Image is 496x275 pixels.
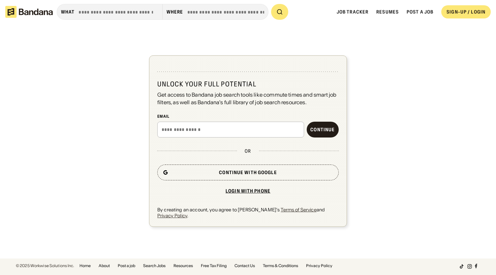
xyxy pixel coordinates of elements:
a: Free Tax Filing [201,264,227,268]
a: About [99,264,110,268]
div: Where [167,9,183,15]
div: Login with phone [226,189,270,193]
div: Get access to Bandana job search tools like commute times and smart job filters, as well as Banda... [157,91,339,106]
div: what [61,9,75,15]
a: Terms & Conditions [263,264,298,268]
div: or [245,148,251,154]
a: Search Jobs [143,264,166,268]
div: Email [157,114,339,119]
div: © 2025 Workwise Solutions Inc. [16,264,74,268]
a: Contact Us [234,264,255,268]
a: Post a job [118,264,135,268]
div: Unlock your full potential [157,80,339,88]
div: Continue with Google [219,170,277,175]
img: Bandana logotype [5,6,53,18]
a: Terms of Service [281,207,316,213]
a: Privacy Policy [306,264,332,268]
a: Privacy Policy [157,213,187,219]
a: Resumes [376,9,399,15]
div: SIGN-UP / LOGIN [447,9,485,15]
div: By creating an account, you agree to [PERSON_NAME]'s and . [157,207,339,219]
a: Post a job [407,9,433,15]
div: Continue [310,127,335,132]
a: Home [79,264,91,268]
a: Job Tracker [337,9,368,15]
a: Resources [173,264,193,268]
